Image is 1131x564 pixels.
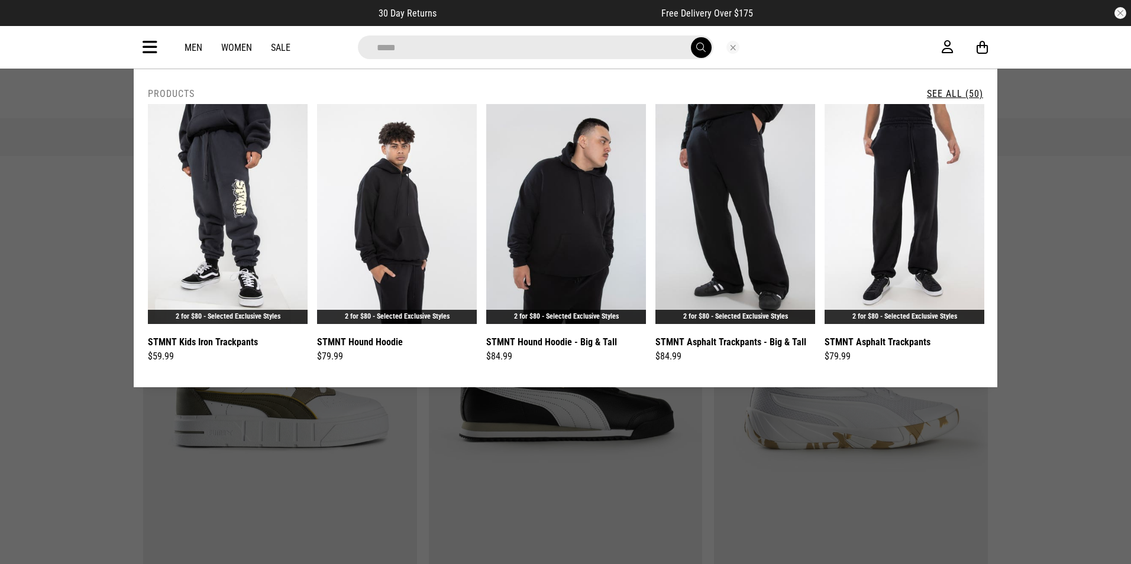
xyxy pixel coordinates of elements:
[271,42,290,53] a: Sale
[176,312,280,320] a: 2 for $80 - Selected Exclusive Styles
[655,349,815,364] div: $84.99
[825,335,930,349] a: STMNT Asphalt Trackpants
[655,104,815,324] img: Stmnt Asphalt Trackpants - Big & Tall in Black
[185,42,202,53] a: Men
[317,349,477,364] div: $79.99
[726,41,739,54] button: Close search
[852,312,957,320] a: 2 for $80 - Selected Exclusive Styles
[486,104,646,324] img: Stmnt Hound Hoodie - Big & Tall in Black
[148,88,195,99] h2: Products
[655,335,806,349] a: STMNT Asphalt Trackpants - Big & Tall
[460,7,638,19] iframe: Customer reviews powered by Trustpilot
[148,335,258,349] a: STMNT Kids Iron Trackpants
[486,335,617,349] a: STMNT Hound Hoodie - Big & Tall
[825,349,984,364] div: $79.99
[661,8,753,19] span: Free Delivery Over $175
[221,42,252,53] a: Women
[345,312,450,320] a: 2 for $80 - Selected Exclusive Styles
[148,104,308,324] img: Stmnt Kids Iron Trackpants in Grey
[683,312,788,320] a: 2 for $80 - Selected Exclusive Styles
[379,8,437,19] span: 30 Day Returns
[486,349,646,364] div: $84.99
[514,312,619,320] a: 2 for $80 - Selected Exclusive Styles
[317,104,477,324] img: Stmnt Hound Hoodie in Black
[825,104,984,324] img: Stmnt Asphalt Trackpants in Black
[317,335,403,349] a: STMNT Hound Hoodie
[148,349,308,364] div: $59.99
[927,88,983,99] a: See All (50)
